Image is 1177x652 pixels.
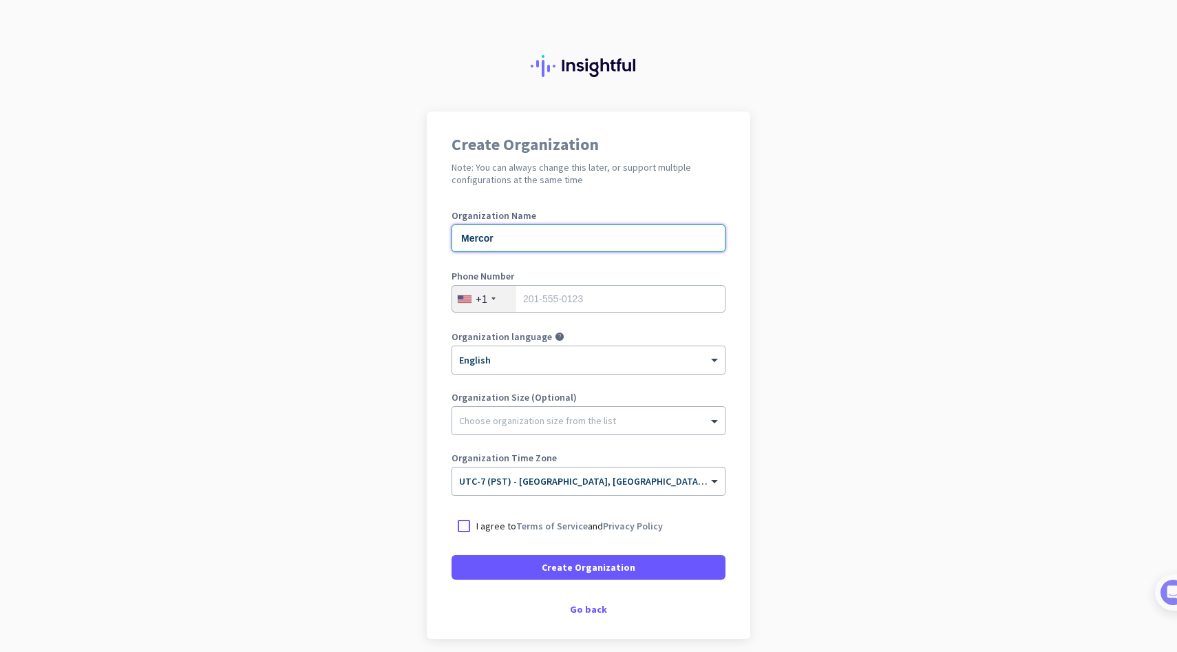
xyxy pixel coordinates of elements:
[476,519,663,533] p: I agree to and
[452,271,725,281] label: Phone Number
[542,560,635,574] span: Create Organization
[452,453,725,463] label: Organization Time Zone
[603,520,663,532] a: Privacy Policy
[452,161,725,186] h2: Note: You can always change this later, or support multiple configurations at the same time
[452,136,725,153] h1: Create Organization
[452,332,552,341] label: Organization language
[516,520,588,532] a: Terms of Service
[531,55,646,77] img: Insightful
[452,224,725,252] input: What is the name of your organization?
[555,332,564,341] i: help
[452,604,725,614] div: Go back
[452,211,725,220] label: Organization Name
[476,292,487,306] div: +1
[452,392,725,402] label: Organization Size (Optional)
[452,285,725,313] input: 201-555-0123
[452,555,725,580] button: Create Organization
